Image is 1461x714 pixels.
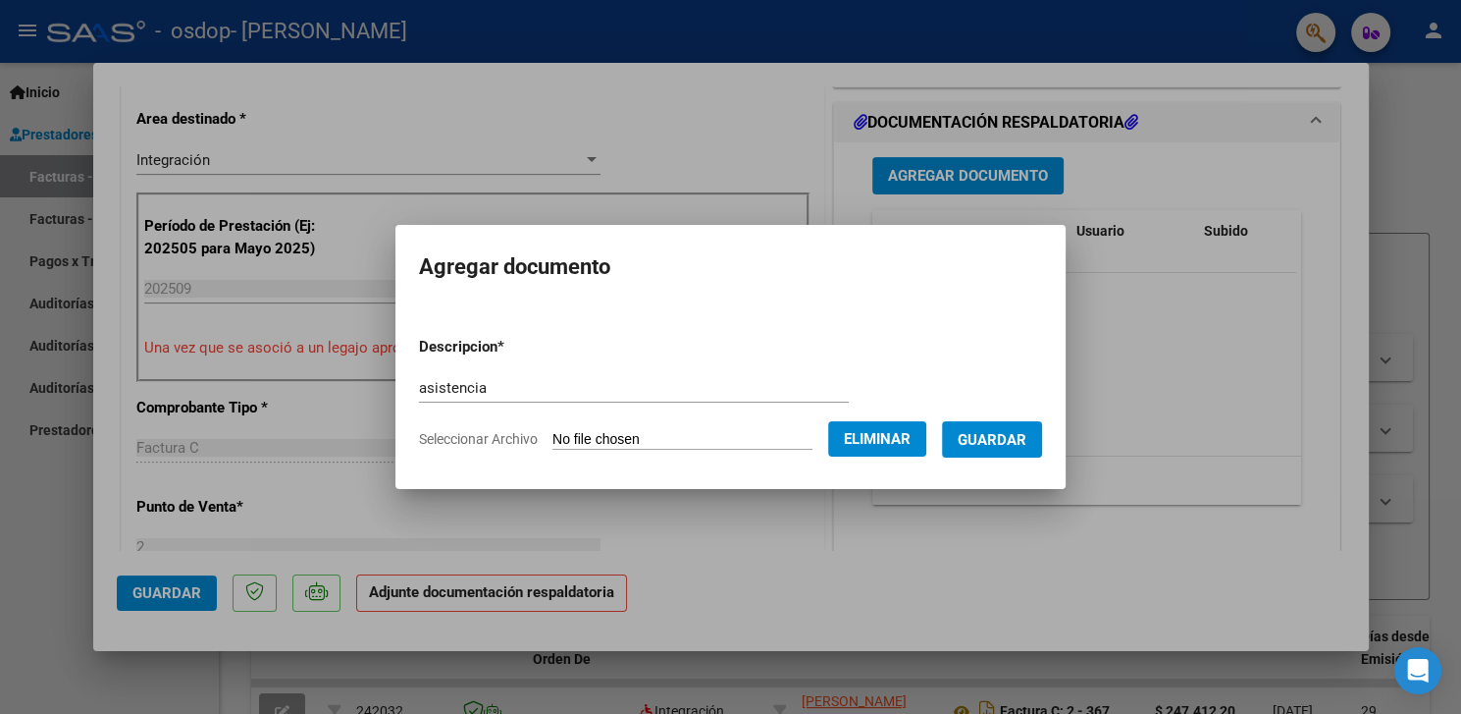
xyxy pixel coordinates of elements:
[844,430,911,448] span: Eliminar
[828,421,926,457] button: Eliminar
[419,336,606,358] p: Descripcion
[1394,647,1441,694] div: Open Intercom Messenger
[942,421,1042,458] button: Guardar
[958,431,1026,449] span: Guardar
[419,248,1042,286] h2: Agregar documento
[419,431,538,447] span: Seleccionar Archivo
